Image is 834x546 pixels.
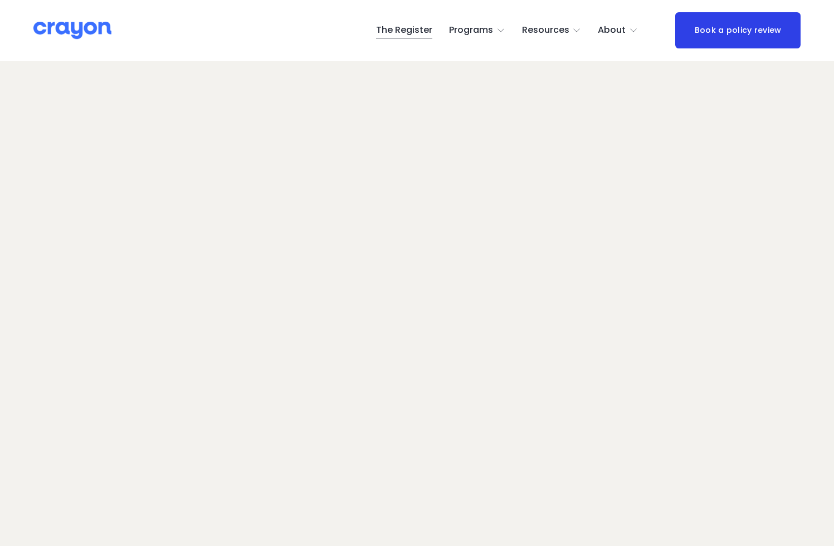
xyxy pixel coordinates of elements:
span: About [598,22,626,38]
span: Resources [522,22,569,38]
iframe: Tidio Chat [679,474,829,527]
img: Crayon [33,21,111,40]
a: folder dropdown [598,22,638,40]
span: Programs [449,22,493,38]
a: The Register [376,22,432,40]
a: folder dropdown [449,22,505,40]
a: folder dropdown [522,22,582,40]
a: Book a policy review [675,12,801,48]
